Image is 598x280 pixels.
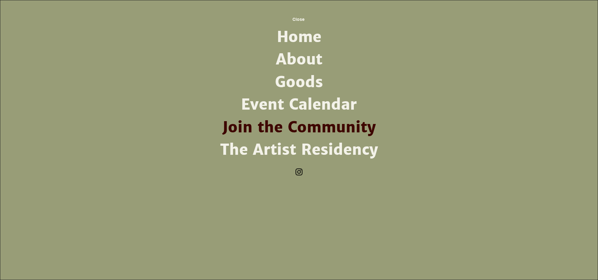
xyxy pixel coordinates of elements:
nav: Site [218,26,380,161]
a: Goods [218,71,380,93]
a: Join the Community [218,116,380,139]
span: Close [292,17,305,22]
a: About [218,48,380,71]
button: Close [282,12,315,26]
a: The Artist Residency [218,139,380,161]
img: Instagram [294,167,304,177]
a: Event Calendar [218,93,380,116]
a: Home [218,26,380,48]
ul: Social Bar [294,167,304,177]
